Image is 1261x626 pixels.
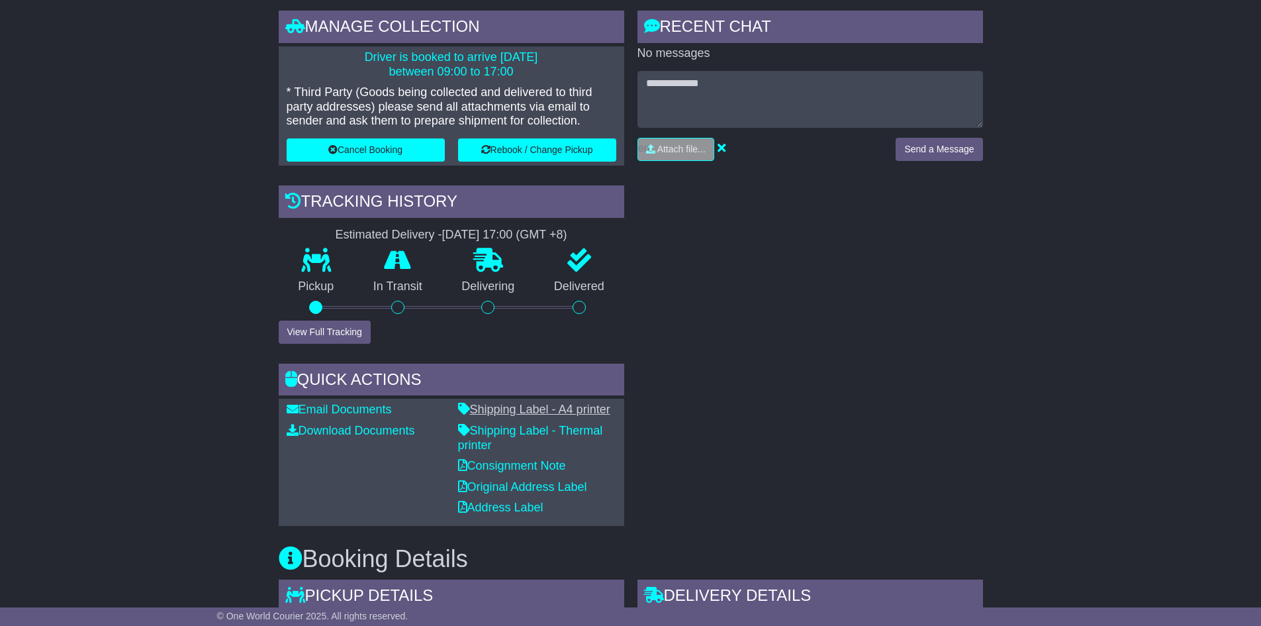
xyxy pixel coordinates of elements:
div: Pickup Details [279,580,624,615]
div: Delivery Details [637,580,983,615]
p: Pickup [279,280,354,294]
div: [DATE] 17:00 (GMT +8) [442,228,567,242]
a: Shipping Label - Thermal printer [458,424,603,452]
span: © One World Courier 2025. All rights reserved. [217,611,408,621]
div: RECENT CHAT [637,11,983,46]
p: Delivered [534,280,624,294]
button: Cancel Booking [287,138,445,162]
div: Estimated Delivery - [279,228,624,242]
p: In Transit [353,280,442,294]
p: Driver is booked to arrive [DATE] between 09:00 to 17:00 [287,50,616,79]
p: * Third Party (Goods being collected and delivered to third party addresses) please send all atta... [287,85,616,129]
a: Original Address Label [458,480,587,494]
a: Shipping Label - A4 printer [458,403,610,416]
a: Email Documents [287,403,392,416]
p: No messages [637,46,983,61]
div: Tracking history [279,185,624,221]
div: Manage collection [279,11,624,46]
div: Quick Actions [279,364,624,399]
button: View Full Tracking [279,321,371,344]
p: Delivering [442,280,535,294]
button: Rebook / Change Pickup [458,138,616,162]
h3: Booking Details [279,546,983,572]
button: Send a Message [896,138,982,161]
a: Download Documents [287,424,415,437]
a: Consignment Note [458,459,566,472]
a: Address Label [458,501,543,514]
